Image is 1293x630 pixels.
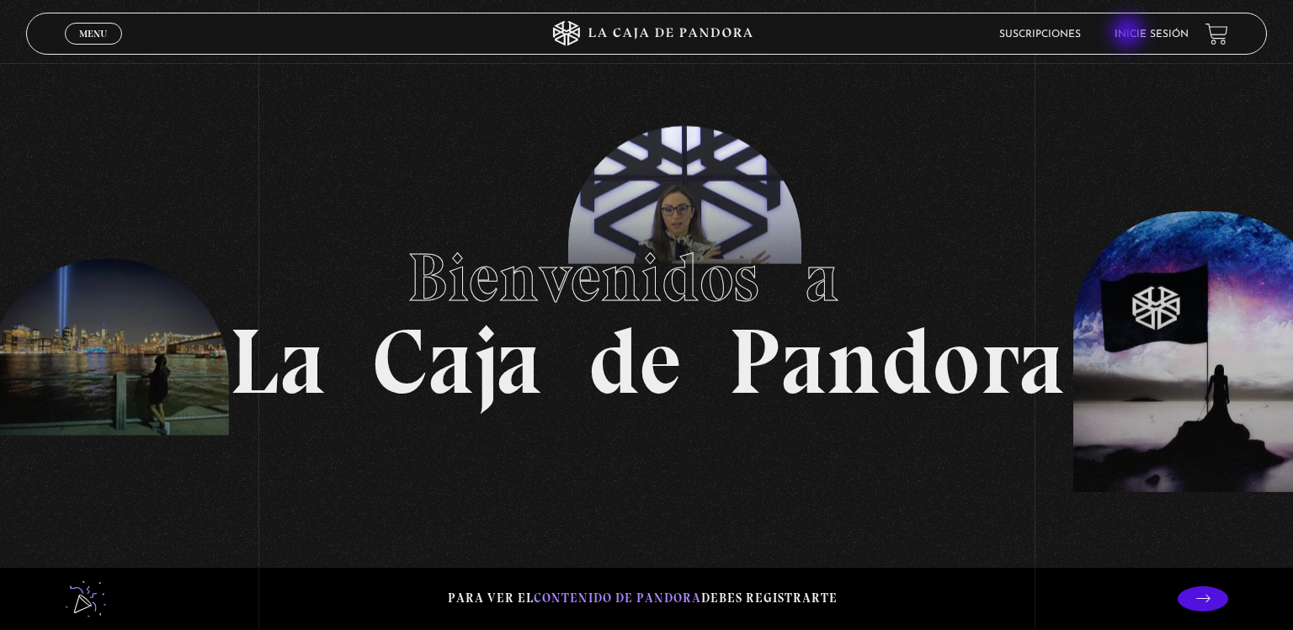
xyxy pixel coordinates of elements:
span: Menu [79,29,107,39]
a: Inicie sesión [1115,29,1189,40]
p: Para ver el debes registrarte [448,587,838,610]
span: Cerrar [74,43,114,55]
h1: La Caja de Pandora [229,223,1065,408]
span: contenido de Pandora [534,590,701,606]
a: View your shopping cart [1205,22,1228,45]
span: Bienvenidos a [407,237,886,318]
a: Suscripciones [999,29,1081,40]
